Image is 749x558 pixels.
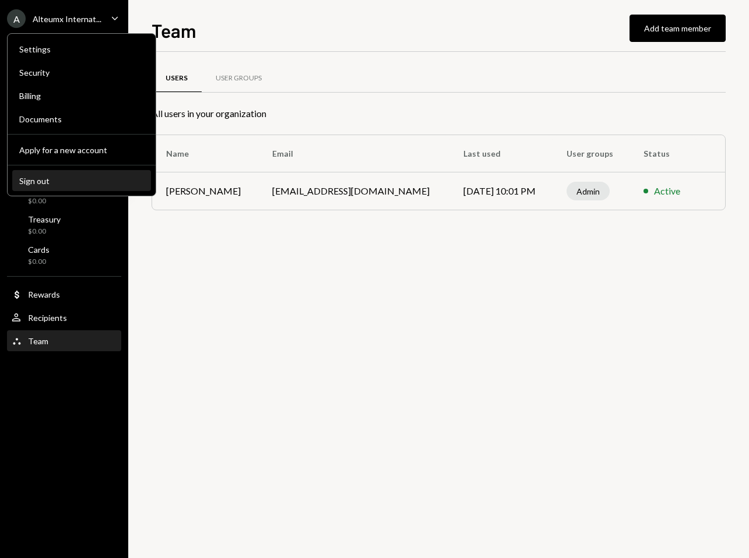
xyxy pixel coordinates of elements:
a: Billing [12,85,151,106]
div: Alteumx Internat... [33,14,101,24]
button: Apply for a new account [12,140,151,161]
div: Team [28,336,48,346]
div: Apply for a new account [19,145,144,155]
div: Rewards [28,289,60,299]
a: Security [12,62,151,83]
a: Treasury$0.00 [7,211,121,239]
div: All users in your organization [152,107,726,121]
th: Status [630,135,696,172]
div: Active [654,184,680,198]
a: Recipients [7,307,121,328]
td: [EMAIL_ADDRESS][DOMAIN_NAME] [258,172,449,210]
a: Rewards [7,284,121,305]
div: Documents [19,114,144,124]
a: Team [7,330,121,351]
a: User Groups [202,63,276,93]
td: [PERSON_NAME] [152,172,258,210]
div: Sign out [19,176,144,186]
div: Recipients [28,313,67,323]
div: Treasury [28,214,61,224]
div: Users [166,73,188,83]
div: $0.00 [28,227,61,236]
div: $0.00 [28,257,50,267]
div: $0.00 [28,196,56,206]
a: Settings [12,38,151,59]
div: Billing [19,91,144,101]
th: Name [152,135,258,172]
div: Cards [28,245,50,255]
th: User groups [553,135,630,172]
td: [DATE] 10:01 PM [449,172,553,210]
a: Users [152,63,202,93]
a: Cards$0.00 [7,241,121,269]
div: Settings [19,44,144,54]
div: A [7,9,26,28]
div: Admin [567,182,610,200]
div: User Groups [216,73,262,83]
div: Security [19,68,144,77]
h1: Team [152,19,196,42]
button: Add team member [630,15,726,42]
th: Email [258,135,449,172]
th: Last used [449,135,553,172]
a: Documents [12,108,151,129]
button: Sign out [12,171,151,192]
